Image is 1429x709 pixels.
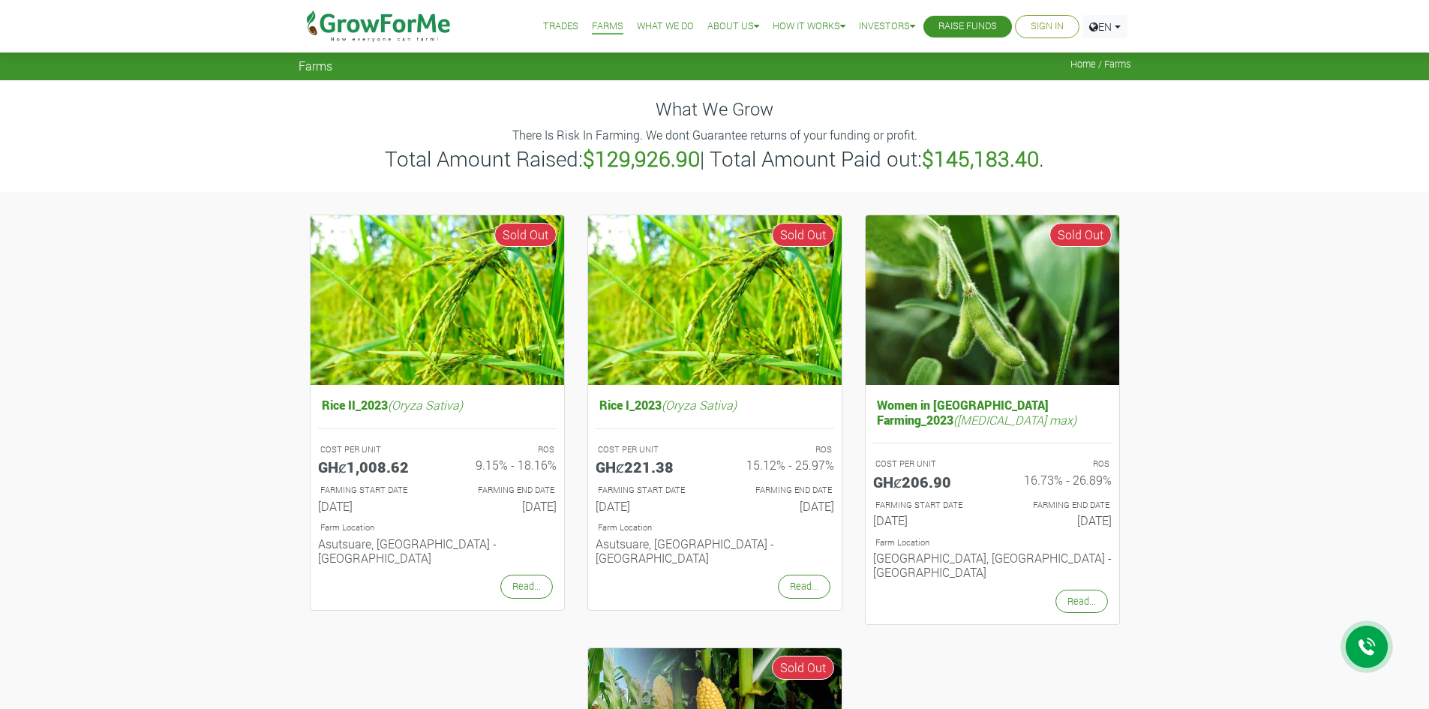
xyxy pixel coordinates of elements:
[873,394,1112,430] h5: Women in [GEOGRAPHIC_DATA] Farming_2023
[543,19,578,35] a: Trades
[596,394,834,416] h5: Rice I_2023
[1006,458,1109,470] p: ROS
[301,146,1129,172] h3: Total Amount Raised: | Total Amount Paid out: .
[318,536,557,565] h6: Asutsuare, [GEOGRAPHIC_DATA] - [GEOGRAPHIC_DATA]
[320,521,554,534] p: Location of Farm
[598,521,832,534] p: Location of Farm
[318,458,426,476] h5: GHȼ1,008.62
[662,397,737,413] i: (Oryza Sativa)
[1049,223,1112,247] span: Sold Out
[318,394,557,416] h5: Rice II_2023
[311,215,564,386] img: growforme image
[592,19,623,35] a: Farms
[500,575,553,598] a: Read...
[772,223,834,247] span: Sold Out
[588,215,842,386] img: growforme image
[598,484,701,497] p: FARMING START DATE
[301,126,1129,144] p: There Is Risk In Farming. We dont Guarantee returns of your funding or profit.
[1004,513,1112,527] h6: [DATE]
[299,59,332,73] span: Farms
[772,656,834,680] span: Sold Out
[859,19,915,35] a: Investors
[953,412,1076,428] i: ([MEDICAL_DATA] max)
[1006,499,1109,512] p: FARMING END DATE
[596,499,704,513] h6: [DATE]
[1055,590,1108,613] a: Read...
[728,484,832,497] p: FARMING END DATE
[1082,15,1127,38] a: EN
[922,145,1039,173] b: $145,183.40
[320,484,424,497] p: FARMING START DATE
[873,551,1112,579] h6: [GEOGRAPHIC_DATA], [GEOGRAPHIC_DATA] - [GEOGRAPHIC_DATA]
[451,443,554,456] p: ROS
[875,458,979,470] p: COST PER UNIT
[449,458,557,472] h6: 9.15% - 18.16%
[583,145,700,173] b: $129,926.90
[449,499,557,513] h6: [DATE]
[866,215,1119,386] img: growforme image
[938,19,997,35] a: Raise Funds
[598,443,701,456] p: COST PER UNIT
[875,536,1109,549] p: Location of Farm
[726,458,834,472] h6: 15.12% - 25.97%
[388,397,463,413] i: (Oryza Sativa)
[773,19,845,35] a: How it Works
[778,575,830,598] a: Read...
[873,513,981,527] h6: [DATE]
[726,499,834,513] h6: [DATE]
[728,443,832,456] p: ROS
[873,473,981,491] h5: GHȼ206.90
[299,98,1131,120] h4: What We Grow
[875,499,979,512] p: FARMING START DATE
[494,223,557,247] span: Sold Out
[1031,19,1064,35] a: Sign In
[1070,59,1131,70] span: Home / Farms
[320,443,424,456] p: COST PER UNIT
[707,19,759,35] a: About Us
[318,499,426,513] h6: [DATE]
[596,458,704,476] h5: GHȼ221.38
[1004,473,1112,487] h6: 16.73% - 26.89%
[637,19,694,35] a: What We Do
[596,536,834,565] h6: Asutsuare, [GEOGRAPHIC_DATA] - [GEOGRAPHIC_DATA]
[451,484,554,497] p: FARMING END DATE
